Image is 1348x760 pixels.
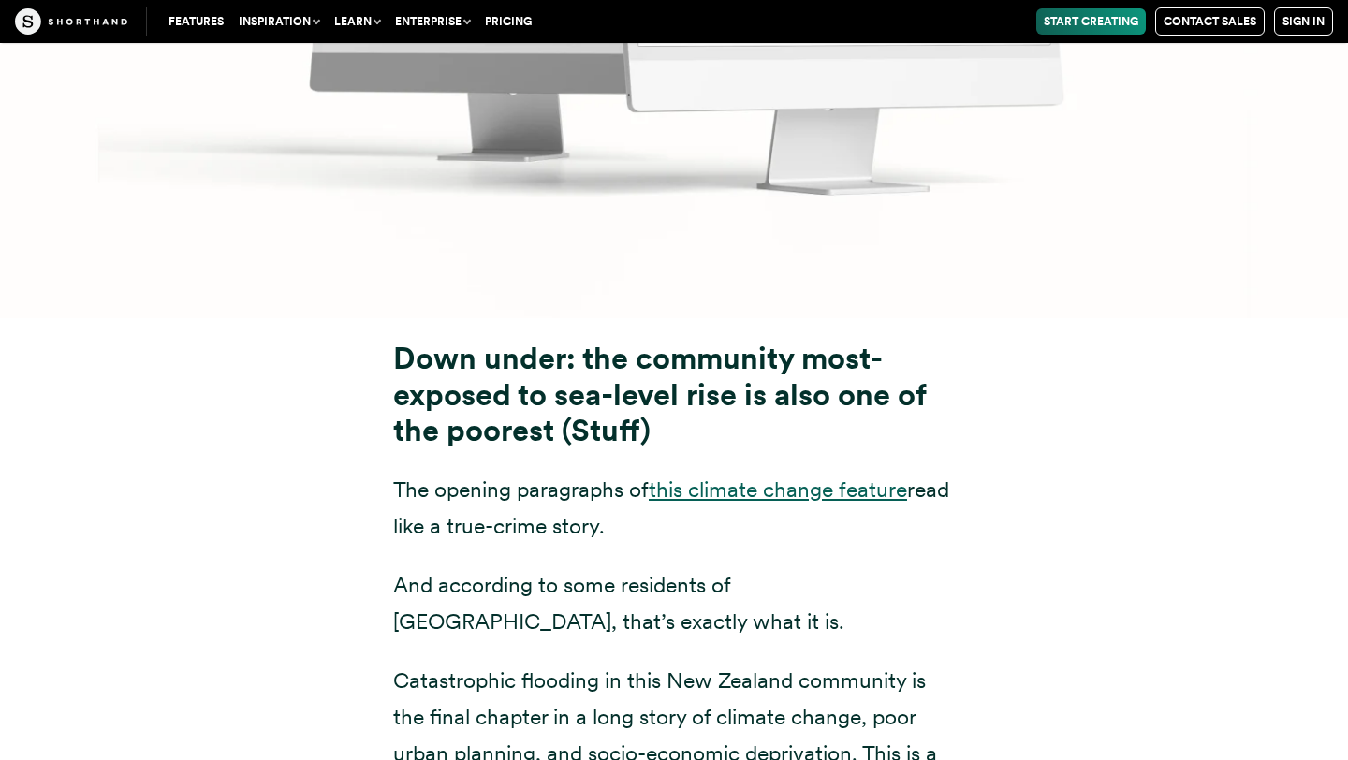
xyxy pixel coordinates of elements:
a: Pricing [477,8,539,35]
a: Features [161,8,231,35]
p: And according to some residents of [GEOGRAPHIC_DATA], that’s exactly what it is. [393,567,955,640]
a: Contact Sales [1155,7,1265,36]
strong: Down under: the community most-exposed to sea-level rise is also one of the poorest (Stuff) [393,340,926,448]
p: The opening paragraphs of read like a true-crime story. [393,472,955,545]
button: Learn [327,8,388,35]
button: Enterprise [388,8,477,35]
a: Sign in [1274,7,1333,36]
button: Inspiration [231,8,327,35]
a: Start Creating [1036,8,1146,35]
a: this climate change feature [649,476,907,503]
img: The Craft [15,8,127,35]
